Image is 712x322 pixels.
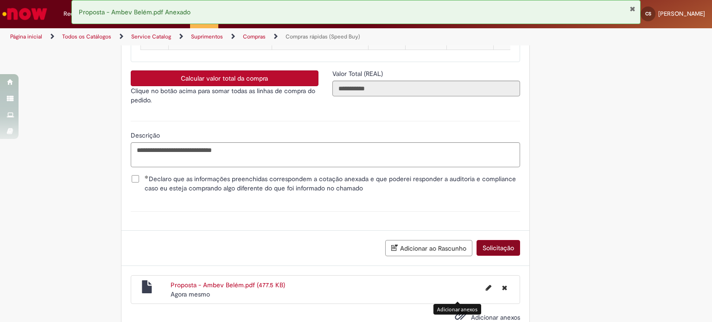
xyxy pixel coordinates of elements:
span: Descrição [131,131,162,139]
span: Obrigatório Preenchido [145,175,149,179]
span: CS [645,11,651,17]
button: Adicionar ao Rascunho [385,240,472,256]
a: Página inicial [10,33,42,40]
time: 28/08/2025 09:50:17 [171,290,210,298]
a: Todos os Catálogos [62,33,111,40]
button: Solicitação [477,240,520,256]
a: Suprimentos [191,33,223,40]
button: Excluir Proposta - Ambev Belém.pdf [496,280,513,295]
span: Agora mesmo [171,290,210,298]
span: [PERSON_NAME] [658,10,705,18]
button: Editar nome de arquivo Proposta - Ambev Belém.pdf [480,280,497,295]
img: ServiceNow [1,5,49,23]
span: Requisições [64,9,96,19]
div: Adicionar anexos [433,304,481,315]
ul: Trilhas de página [7,28,468,45]
span: Proposta - Ambev Belém.pdf Anexado [79,8,191,16]
a: Service Catalog [131,33,171,40]
span: Declaro que as informações preenchidas correspondem a cotação anexada e que poderei responder a a... [145,174,520,193]
textarea: Descrição [131,142,520,167]
button: Calcular valor total da compra [131,70,318,86]
a: Proposta - Ambev Belém.pdf (477.5 KB) [171,281,285,289]
button: Fechar Notificação [629,5,636,13]
span: Somente leitura - Valor Total (REAL) [332,69,385,78]
a: Compras rápidas (Speed Buy) [286,33,360,40]
label: Somente leitura - Valor Total (REAL) [332,69,385,78]
a: Compras [243,33,266,40]
p: Clique no botão acima para somar todas as linhas de compra do pedido. [131,86,318,105]
span: Adicionar anexos [471,313,520,322]
input: Valor Total (REAL) [332,81,520,96]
